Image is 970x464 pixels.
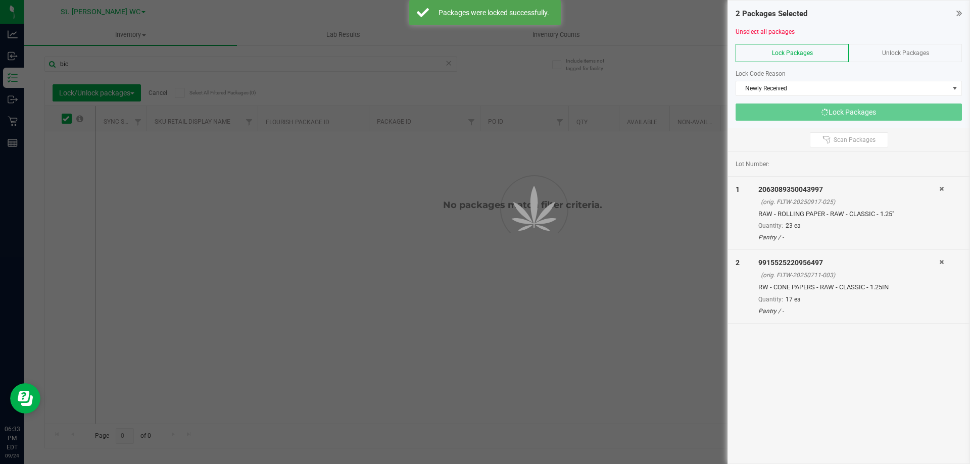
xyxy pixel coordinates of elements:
span: Quantity: [758,296,783,303]
span: 17 ea [786,296,801,303]
div: RW - CONE PAPERS - RAW - CLASSIC - 1.25IN [758,282,939,292]
span: Lock Packages [772,49,813,57]
div: (orig. FLTW-20250917-025) [761,197,939,207]
span: Lock Code Reason [736,70,786,77]
button: Scan Packages [810,132,888,147]
span: 2 [736,259,740,267]
div: Packages were locked successfully. [434,8,553,18]
span: 1 [736,185,740,193]
span: 23 ea [786,222,801,229]
div: Pantry / - [758,306,939,316]
span: Unlock Packages [882,49,929,57]
iframe: Resource center [10,383,40,414]
span: Scan Packages [834,136,876,144]
div: 2063089350043997 [758,184,939,195]
a: Unselect all packages [736,28,795,35]
div: RAW - ROLLING PAPER - RAW - CLASSIC - 1.25" [758,209,939,219]
button: Lock Packages [736,104,962,121]
div: 9915525220956497 [758,257,939,268]
div: (orig. FLTW-20250711-003) [761,271,939,280]
span: Lot Number: [736,160,769,169]
span: Newly Received [736,81,949,95]
span: Quantity: [758,222,783,229]
div: Pantry / - [758,233,939,242]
